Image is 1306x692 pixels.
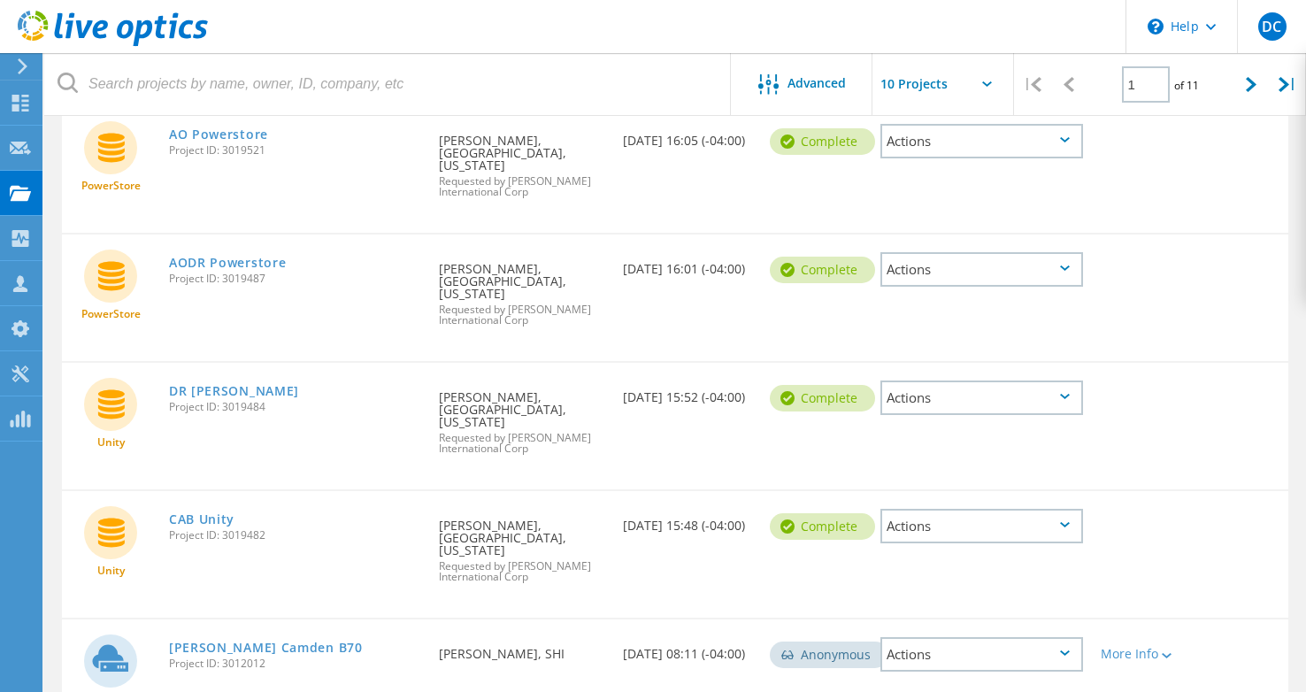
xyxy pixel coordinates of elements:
[614,106,761,165] div: [DATE] 16:05 (-04:00)
[439,176,605,197] span: Requested by [PERSON_NAME] International Corp
[169,530,421,541] span: Project ID: 3019482
[169,128,268,141] a: AO Powerstore
[169,145,421,156] span: Project ID: 3019521
[880,124,1083,158] div: Actions
[1262,19,1281,34] span: DC
[430,363,614,472] div: [PERSON_NAME], [GEOGRAPHIC_DATA], [US_STATE]
[1101,648,1181,660] div: More Info
[614,235,761,293] div: [DATE] 16:01 (-04:00)
[97,437,125,448] span: Unity
[787,77,846,89] span: Advanced
[430,106,614,215] div: [PERSON_NAME], [GEOGRAPHIC_DATA], [US_STATE]
[614,619,761,678] div: [DATE] 08:11 (-04:00)
[169,513,234,526] a: CAB Unity
[880,381,1083,415] div: Actions
[169,642,363,654] a: [PERSON_NAME] Camden B70
[439,561,605,582] span: Requested by [PERSON_NAME] International Corp
[430,619,614,678] div: [PERSON_NAME], SHI
[770,128,875,155] div: Complete
[1014,53,1050,116] div: |
[770,385,875,411] div: Complete
[614,363,761,421] div: [DATE] 15:52 (-04:00)
[169,257,287,269] a: AODR Powerstore
[1270,53,1306,116] div: |
[81,309,141,319] span: PowerStore
[430,235,614,343] div: [PERSON_NAME], [GEOGRAPHIC_DATA], [US_STATE]
[439,433,605,454] span: Requested by [PERSON_NAME] International Corp
[81,181,141,191] span: PowerStore
[770,257,875,283] div: Complete
[430,491,614,600] div: [PERSON_NAME], [GEOGRAPHIC_DATA], [US_STATE]
[169,385,299,397] a: DR [PERSON_NAME]
[614,491,761,550] div: [DATE] 15:48 (-04:00)
[439,304,605,326] span: Requested by [PERSON_NAME] International Corp
[97,565,125,576] span: Unity
[880,509,1083,543] div: Actions
[44,53,732,115] input: Search projects by name, owner, ID, company, etc
[1174,78,1199,93] span: of 11
[18,37,208,50] a: Live Optics Dashboard
[770,642,888,668] div: Anonymous
[169,273,421,284] span: Project ID: 3019487
[169,658,421,669] span: Project ID: 3012012
[770,513,875,540] div: Complete
[169,402,421,412] span: Project ID: 3019484
[880,252,1083,287] div: Actions
[1148,19,1164,35] svg: \n
[880,637,1083,672] div: Actions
